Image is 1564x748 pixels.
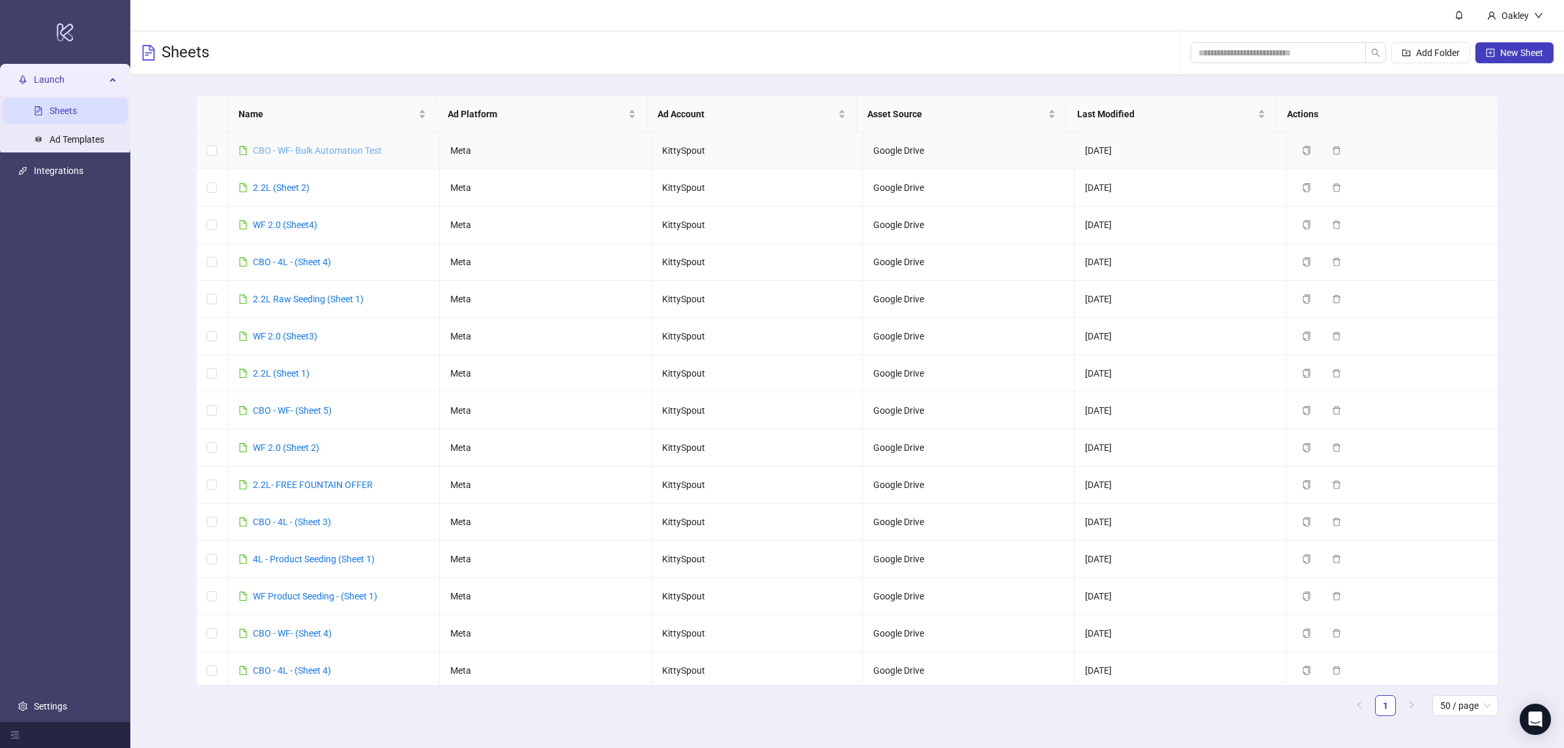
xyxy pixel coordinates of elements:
td: Meta [440,541,652,578]
td: Google Drive [863,169,1075,207]
a: Sheets [50,106,77,117]
span: file [239,257,248,266]
span: Ad Account [658,107,835,121]
td: KittySpout [652,541,863,578]
td: Google Drive [863,652,1075,689]
td: [DATE] [1075,615,1286,652]
button: left [1349,695,1370,716]
td: KittySpout [652,429,863,467]
span: file [239,629,248,638]
span: file [239,406,248,415]
a: CBO - 4L - (Sheet 4) [253,257,331,267]
td: [DATE] [1075,132,1286,169]
td: KittySpout [652,392,863,429]
td: [DATE] [1075,318,1286,355]
th: Actions [1277,96,1486,132]
span: file [239,517,248,526]
a: Ad Templates [50,135,104,145]
td: [DATE] [1075,467,1286,504]
td: KittySpout [652,207,863,244]
td: [DATE] [1075,392,1286,429]
td: Google Drive [863,578,1075,615]
span: Name [239,107,416,121]
span: copy [1302,220,1311,229]
span: copy [1302,332,1311,341]
span: folder-add [1402,48,1411,57]
span: left [1355,701,1363,709]
td: KittySpout [652,615,863,652]
span: Launch [34,67,106,93]
span: delete [1332,554,1341,564]
span: delete [1332,183,1341,192]
a: Integrations [34,166,83,177]
span: file [239,295,248,304]
td: KittySpout [652,504,863,541]
td: [DATE] [1075,244,1286,281]
a: 2.2L- FREE FOUNTAIN OFFER [253,480,373,490]
td: Google Drive [863,244,1075,281]
td: Google Drive [863,392,1075,429]
span: bell [1455,10,1464,20]
span: copy [1302,369,1311,378]
td: Google Drive [863,504,1075,541]
span: delete [1332,592,1341,601]
a: 2.2L Raw Seeding (Sheet 1) [253,294,364,304]
td: Meta [440,318,652,355]
span: copy [1302,183,1311,192]
th: Ad Platform [437,96,647,132]
td: Meta [440,281,652,318]
button: New Sheet [1475,42,1554,63]
span: file [239,480,248,489]
span: delete [1332,629,1341,638]
td: KittySpout [652,652,863,689]
span: delete [1332,369,1341,378]
span: file-text [141,45,156,61]
td: Meta [440,355,652,392]
td: KittySpout [652,281,863,318]
td: Google Drive [863,207,1075,244]
td: [DATE] [1075,355,1286,392]
span: copy [1302,406,1311,415]
td: Google Drive [863,467,1075,504]
td: KittySpout [652,132,863,169]
td: Meta [440,578,652,615]
td: KittySpout [652,355,863,392]
td: Meta [440,615,652,652]
td: KittySpout [652,578,863,615]
a: CBO - WF- (Sheet 5) [253,405,332,416]
span: delete [1332,220,1341,229]
span: file [239,554,248,564]
td: Meta [440,244,652,281]
td: [DATE] [1075,281,1286,318]
span: file [239,666,248,675]
td: [DATE] [1075,652,1286,689]
span: delete [1332,406,1341,415]
span: right [1408,701,1415,709]
td: Meta [440,429,652,467]
span: down [1534,11,1543,20]
td: [DATE] [1075,504,1286,541]
span: Ad Platform [448,107,626,121]
h3: Sheets [162,42,209,63]
td: KittySpout [652,467,863,504]
td: Google Drive [863,281,1075,318]
td: Meta [440,132,652,169]
span: copy [1302,629,1311,638]
span: copy [1302,666,1311,675]
a: WF 2.0 (Sheet4) [253,220,317,230]
button: right [1401,695,1422,716]
a: 2.2L (Sheet 1) [253,368,310,379]
span: search [1371,48,1380,57]
td: Google Drive [863,541,1075,578]
td: Meta [440,392,652,429]
a: WF Product Seeding - (Sheet 1) [253,591,377,601]
td: Meta [440,169,652,207]
span: file [239,592,248,601]
th: Name [228,96,438,132]
span: copy [1302,146,1311,155]
button: Add Folder [1391,42,1470,63]
a: Settings [34,701,67,712]
span: menu-fold [10,730,20,740]
td: Meta [440,652,652,689]
span: delete [1332,146,1341,155]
